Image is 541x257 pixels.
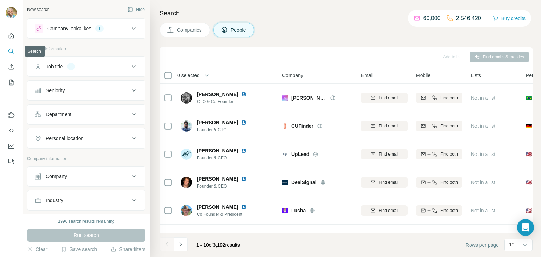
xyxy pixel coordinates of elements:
img: Logo of CUFinder [282,123,288,129]
div: Company [46,173,67,180]
button: Hide [123,4,150,15]
button: Find both [416,121,462,131]
button: Enrich CSV [6,61,17,73]
span: 🇧🇷 [526,94,532,101]
span: People [231,26,247,33]
button: Company lookalikes1 [27,20,145,37]
button: Navigate to next page [174,237,188,251]
button: Save search [61,246,97,253]
span: [PERSON_NAME] [197,175,238,182]
span: [PERSON_NAME] [197,232,238,239]
span: Find both [440,151,458,157]
span: Founder & CTO [197,127,255,133]
span: Find email [379,179,398,186]
img: Avatar [6,7,17,18]
span: 🇩🇪 [526,123,532,130]
button: Use Surfe on LinkedIn [6,109,17,121]
span: Email [361,72,373,79]
span: Not in a list [471,180,495,185]
img: Avatar [181,149,192,160]
button: Share filters [111,246,145,253]
span: DealSignal [291,179,317,186]
span: Not in a list [471,123,495,129]
p: Personal information [27,46,145,52]
span: Find both [440,95,458,101]
span: Not in a list [471,151,495,157]
img: LinkedIn logo [241,232,247,238]
span: Find both [440,207,458,214]
span: [PERSON_NAME] [291,94,327,101]
span: Not in a list [471,208,495,213]
button: Seniority [27,82,145,99]
img: Avatar [181,233,192,244]
button: Feedback [6,155,17,168]
span: CUFinder [291,123,313,130]
button: Find email [361,177,408,188]
button: Find both [416,93,462,103]
img: Logo of Lusha [282,208,288,213]
span: Find email [379,207,398,214]
img: Logo of UpLead [282,151,288,157]
button: Find email [361,149,408,159]
p: Company information [27,156,145,162]
button: Industry [27,192,145,209]
p: 60,000 [423,14,441,23]
button: Personal location [27,130,145,147]
button: Use Surfe API [6,124,17,137]
button: Find both [416,205,462,216]
div: Company lookalikes [47,25,91,32]
img: Avatar [181,205,192,216]
div: Personal location [46,135,83,142]
button: Find email [361,205,408,216]
img: Avatar [181,177,192,188]
div: 1990 search results remaining [58,218,115,225]
span: Mobile [416,72,430,79]
span: Lusha [291,207,306,214]
span: Find both [440,179,458,186]
h4: Search [160,8,533,18]
div: New search [27,6,49,13]
button: Buy credits [493,13,526,23]
span: 1 - 10 [196,242,209,248]
span: 🇺🇸 [526,207,532,214]
span: [PERSON_NAME] [197,147,238,154]
button: Clear [27,246,47,253]
div: Department [46,111,71,118]
img: LinkedIn logo [241,120,247,125]
span: of [209,242,213,248]
span: Not in a list [471,95,495,101]
button: Quick start [6,30,17,42]
span: Companies [177,26,203,33]
p: 10 [509,241,515,248]
button: Find email [361,93,408,103]
span: Find email [379,151,398,157]
img: Logo of Nuvia [282,95,288,101]
div: Open Intercom Messenger [517,219,534,236]
span: Founder & CEO [197,155,255,161]
img: LinkedIn logo [241,92,247,97]
div: Industry [46,197,63,204]
div: 1 [95,25,104,32]
div: 1 [67,63,75,70]
img: Logo of DealSignal [282,180,288,185]
span: results [196,242,240,248]
button: Search [6,45,17,58]
span: CTO & Co-Founder [197,99,255,105]
span: Find email [379,95,398,101]
span: Find both [440,123,458,129]
span: 0 selected [177,72,200,79]
img: LinkedIn logo [241,148,247,153]
span: Find email [379,123,398,129]
button: Company [27,168,145,185]
img: Avatar [181,92,192,104]
span: 3,192 [213,242,225,248]
span: Co Founder & President [197,211,255,218]
span: Rows per page [466,242,499,249]
button: Dashboard [6,140,17,152]
p: 2,546,420 [456,14,481,23]
img: Avatar [181,120,192,132]
button: Job title1 [27,58,145,75]
span: [PERSON_NAME] [197,91,238,98]
span: UpLead [291,151,309,158]
span: 🇺🇸 [526,179,532,186]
